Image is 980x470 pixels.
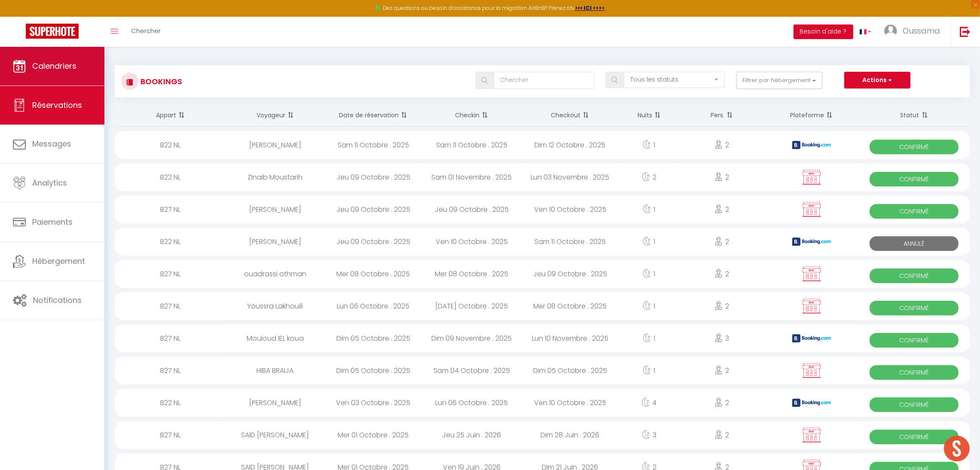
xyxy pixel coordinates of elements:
th: Sort by rentals [115,104,226,127]
a: ... Oussama [878,17,951,47]
span: Oussama [903,25,940,36]
div: Ouvrir le chat [944,436,970,461]
th: Sort by nights [619,104,679,127]
h3: Bookings [138,72,182,91]
th: Sort by guest [226,104,324,127]
input: Chercher [494,72,595,89]
span: Messages [32,138,71,149]
button: Filtrer par hébergement [736,72,822,89]
button: Besoin d'aide ? [794,24,853,39]
span: Chercher [131,26,161,35]
img: logout [960,26,971,37]
img: Super Booking [26,24,79,39]
a: Chercher [125,17,167,47]
span: Notifications [33,295,82,305]
span: Réservations [32,100,82,110]
th: Sort by status [858,104,970,127]
span: Hébergement [32,256,85,266]
a: >>> ICI <<<< [575,4,605,12]
span: Analytics [32,177,67,188]
span: Calendriers [32,61,76,71]
img: ... [884,24,897,37]
button: Actions [844,72,910,89]
th: Sort by people [679,104,764,127]
th: Sort by channel [764,104,858,127]
th: Sort by checkout [521,104,619,127]
th: Sort by booking date [324,104,423,127]
th: Sort by checkin [422,104,521,127]
span: Paiements [32,217,73,227]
